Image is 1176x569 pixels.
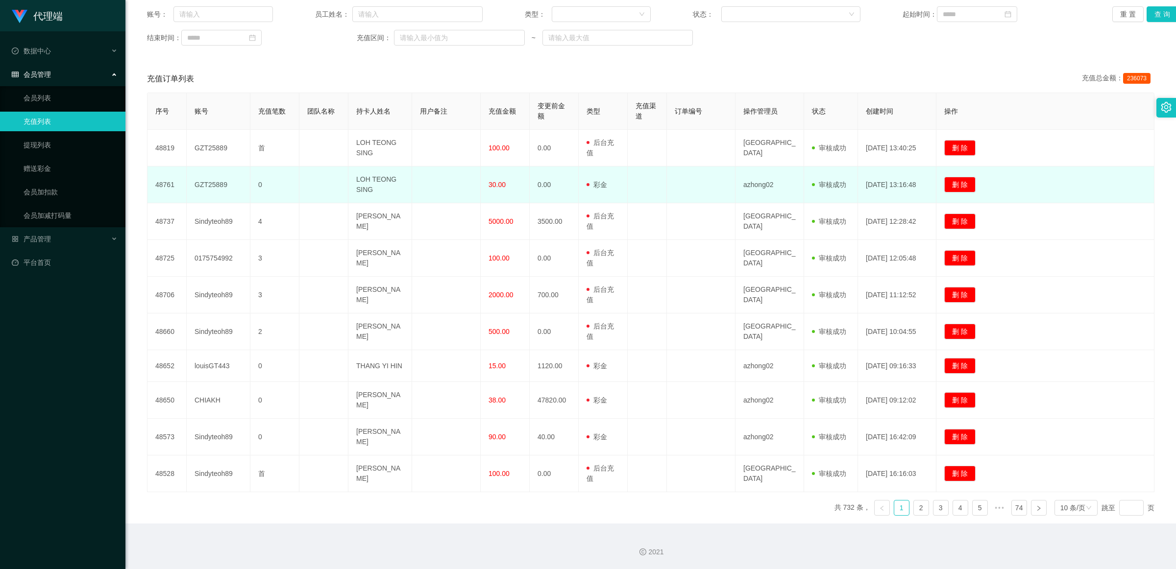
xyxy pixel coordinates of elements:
[944,107,958,115] span: 操作
[12,71,51,78] span: 会员管理
[735,240,804,277] td: [GEOGRAPHIC_DATA]
[530,313,579,350] td: 0.00
[953,500,968,516] li: 4
[12,47,51,55] span: 数据中心
[187,240,250,277] td: 0175754992
[1161,102,1172,113] i: 图标: setting
[933,500,948,515] a: 3
[1123,73,1151,84] span: 236073
[639,11,645,18] i: 图标: down
[530,419,579,455] td: 40.00
[489,254,510,262] span: 100.00
[250,313,299,350] td: 2
[587,285,614,304] span: 后台充值
[348,166,412,203] td: LOH TEONG SING
[944,177,976,192] button: 删 除
[489,107,516,115] span: 充值金额
[735,166,804,203] td: azhong02
[489,470,510,477] span: 100.00
[973,500,987,515] a: 5
[530,203,579,240] td: 3500.00
[587,181,607,189] span: 彩金
[356,107,391,115] span: 持卡人姓名
[812,144,846,152] span: 审核成功
[944,250,976,266] button: 删 除
[12,47,19,54] i: 图标: check-circle-o
[420,107,447,115] span: 用户备注
[530,166,579,203] td: 0.00
[348,203,412,240] td: [PERSON_NAME]
[1012,500,1027,515] a: 74
[147,419,187,455] td: 48573
[348,240,412,277] td: [PERSON_NAME]
[972,500,988,516] li: 5
[735,277,804,313] td: [GEOGRAPHIC_DATA]
[1112,6,1144,22] button: 重 置
[489,217,514,225] span: 5000.00
[147,313,187,350] td: 48660
[542,30,693,46] input: 请输入最大值
[858,240,936,277] td: [DATE] 12:05:48
[858,203,936,240] td: [DATE] 12:28:42
[812,291,846,299] span: 审核成功
[489,181,506,189] span: 30.00
[394,30,525,46] input: 请输入最小值为
[12,236,19,242] i: 图标: appstore-o
[250,350,299,382] td: 0
[1082,73,1154,85] div: 充值总金额：
[693,9,721,20] span: 状态：
[858,350,936,382] td: [DATE] 09:16:33
[587,107,600,115] span: 类型
[933,500,949,516] li: 3
[944,213,976,229] button: 删 除
[12,235,51,243] span: 产品管理
[944,392,976,408] button: 删 除
[812,181,846,189] span: 审核成功
[489,144,510,152] span: 100.00
[24,112,118,131] a: 充值列表
[858,419,936,455] td: [DATE] 16:42:09
[250,203,299,240] td: 4
[587,322,614,340] span: 后台充值
[24,206,118,225] a: 会员加减打码量
[587,249,614,267] span: 后台充值
[1060,500,1085,515] div: 10 条/页
[187,382,250,419] td: CHIAKH
[530,130,579,166] td: 0.00
[258,107,286,115] span: 充值笔数
[587,464,614,482] span: 后台充值
[147,277,187,313] td: 48706
[992,500,1007,516] span: •••
[187,419,250,455] td: Sindyteoh89
[348,130,412,166] td: LOH TEONG SING
[250,130,299,166] td: 首
[249,34,256,41] i: 图标: calendar
[914,500,929,515] a: 2
[812,107,826,115] span: 状态
[530,350,579,382] td: 1120.00
[147,130,187,166] td: 48819
[187,277,250,313] td: Sindyteoh89
[147,382,187,419] td: 48650
[913,500,929,516] li: 2
[538,102,565,120] span: 变更前金额
[155,107,169,115] span: 序号
[187,350,250,382] td: louisGT443
[894,500,909,516] li: 1
[735,350,804,382] td: azhong02
[812,362,846,370] span: 审核成功
[147,350,187,382] td: 48652
[147,455,187,492] td: 48528
[587,362,607,370] span: 彩金
[489,433,506,441] span: 90.00
[147,73,194,85] span: 充值订单列表
[24,135,118,155] a: 提现列表
[858,166,936,203] td: [DATE] 13:16:48
[944,466,976,481] button: 删 除
[24,182,118,202] a: 会员加扣款
[489,328,510,335] span: 500.00
[348,350,412,382] td: THANG YI HIN
[903,9,937,20] span: 起始时间：
[735,419,804,455] td: azhong02
[195,107,208,115] span: 账号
